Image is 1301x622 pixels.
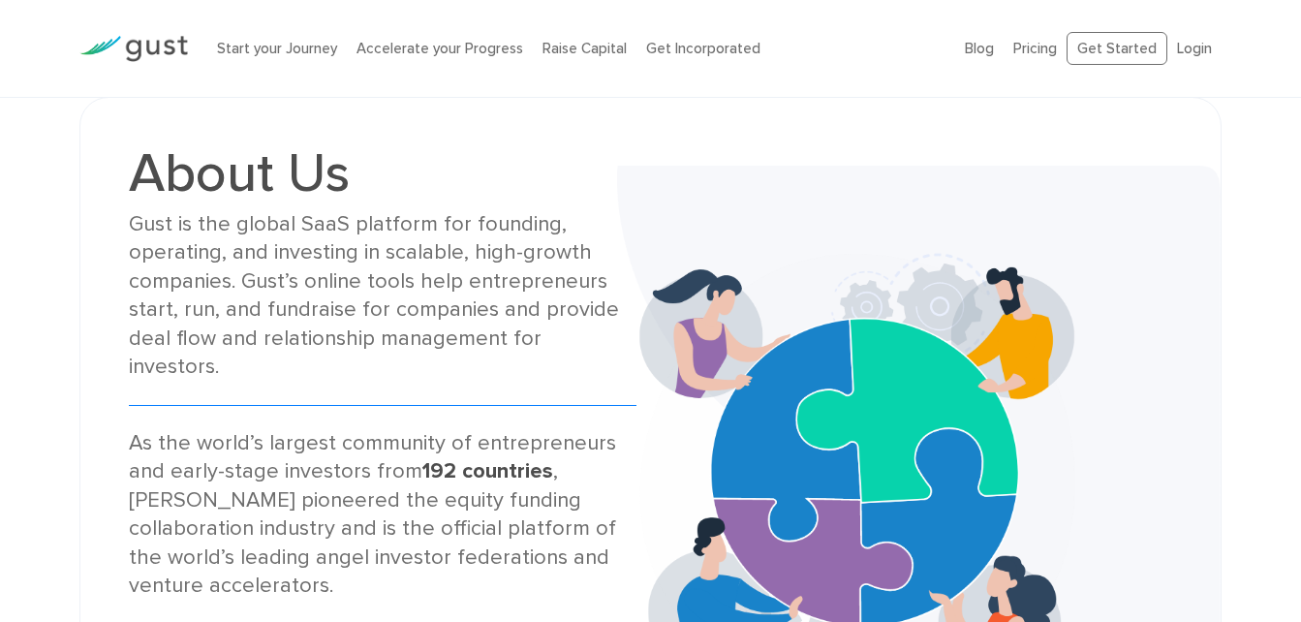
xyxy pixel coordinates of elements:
[129,210,635,382] div: Gust is the global SaaS platform for founding, operating, and investing in scalable, high-growth ...
[356,40,523,57] a: Accelerate your Progress
[1177,40,1212,57] a: Login
[422,458,553,483] strong: 192 countries
[1013,40,1057,57] a: Pricing
[1067,32,1167,66] a: Get Started
[646,40,760,57] a: Get Incorporated
[217,40,337,57] a: Start your Journey
[542,40,627,57] a: Raise Capital
[129,146,635,201] h1: About Us
[79,36,188,62] img: Gust Logo
[965,40,994,57] a: Blog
